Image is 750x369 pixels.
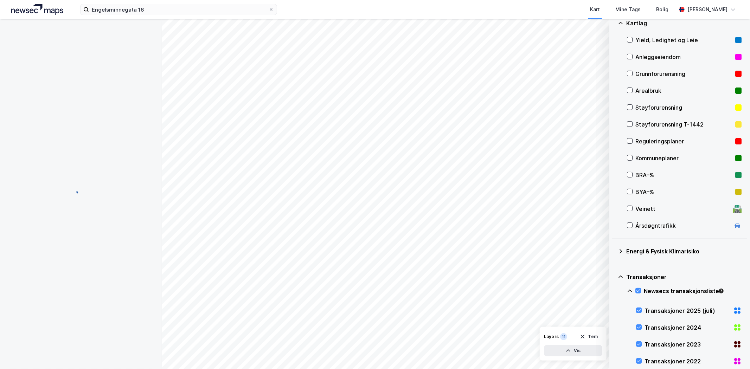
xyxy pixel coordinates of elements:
[590,5,600,14] div: Kart
[635,120,732,129] div: Støyforurensning T-1442
[89,4,268,15] input: Søk på adresse, matrikkel, gårdeiere, leietakere eller personer
[635,188,732,196] div: BYA–%
[635,70,732,78] div: Grunnforurensning
[645,340,730,349] div: Transaksjoner 2023
[635,171,732,179] div: BRA–%
[544,345,602,356] button: Vis
[11,4,63,15] img: logo.a4113a55bc3d86da70a041830d287a7e.svg
[715,335,750,369] iframe: Chat Widget
[635,137,732,145] div: Reguleringsplaner
[635,205,730,213] div: Veinett
[687,5,727,14] div: [PERSON_NAME]
[645,306,730,315] div: Transaksjoner 2025 (juli)
[626,19,742,27] div: Kartlag
[645,323,730,332] div: Transaksjoner 2024
[615,5,641,14] div: Mine Tags
[560,333,567,340] div: 11
[635,103,732,112] div: Støyforurensning
[635,53,732,61] div: Anleggseiendom
[644,287,742,295] div: Newsecs transaksjonsliste
[656,5,668,14] div: Bolig
[75,184,86,195] img: spinner.a6d8c91a73a9ac5275cf975e30b51cfb.svg
[635,154,732,162] div: Kommuneplaner
[544,334,559,339] div: Layers
[635,86,732,95] div: Arealbruk
[626,273,742,281] div: Transaksjoner
[635,36,732,44] div: Yield, Ledighet og Leie
[733,204,742,213] div: 🛣️
[626,247,742,255] div: Energi & Fysisk Klimarisiko
[635,221,730,230] div: Årsdøgntrafikk
[645,357,730,365] div: Transaksjoner 2022
[718,288,724,294] div: Tooltip anchor
[575,331,602,342] button: Tøm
